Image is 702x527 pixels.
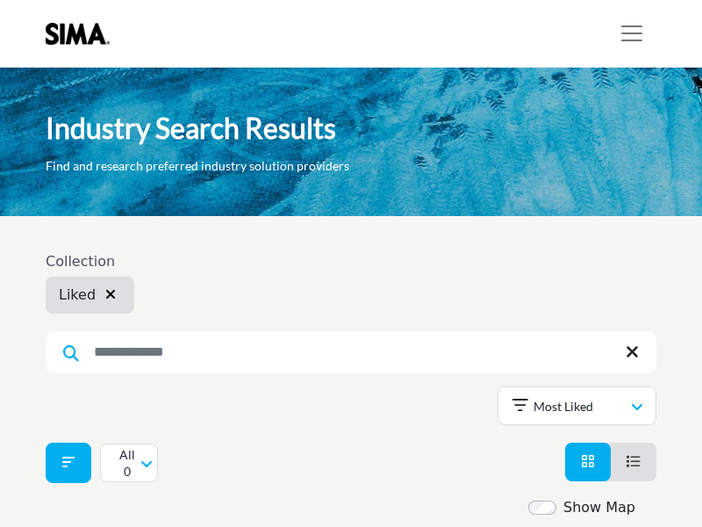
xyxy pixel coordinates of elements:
img: Site Logo [46,23,118,45]
button: Most Liked [498,386,656,425]
h1: Industry Search Results [46,110,336,147]
span: Liked [59,286,96,303]
button: All 0 [100,444,158,482]
p: Find and research preferred industry solution providers [46,157,349,175]
h6: Collection [46,253,134,270]
p: All 0 [115,446,140,480]
li: List View [611,443,656,481]
button: Filter categories [46,443,91,483]
label: Show Map [563,497,635,518]
button: Toggle navigation [607,16,656,51]
p: Most Liked [534,398,593,415]
a: View Card [581,453,595,470]
a: View List [627,453,641,470]
input: Search Keyword [46,331,656,373]
li: Card View [565,443,611,481]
